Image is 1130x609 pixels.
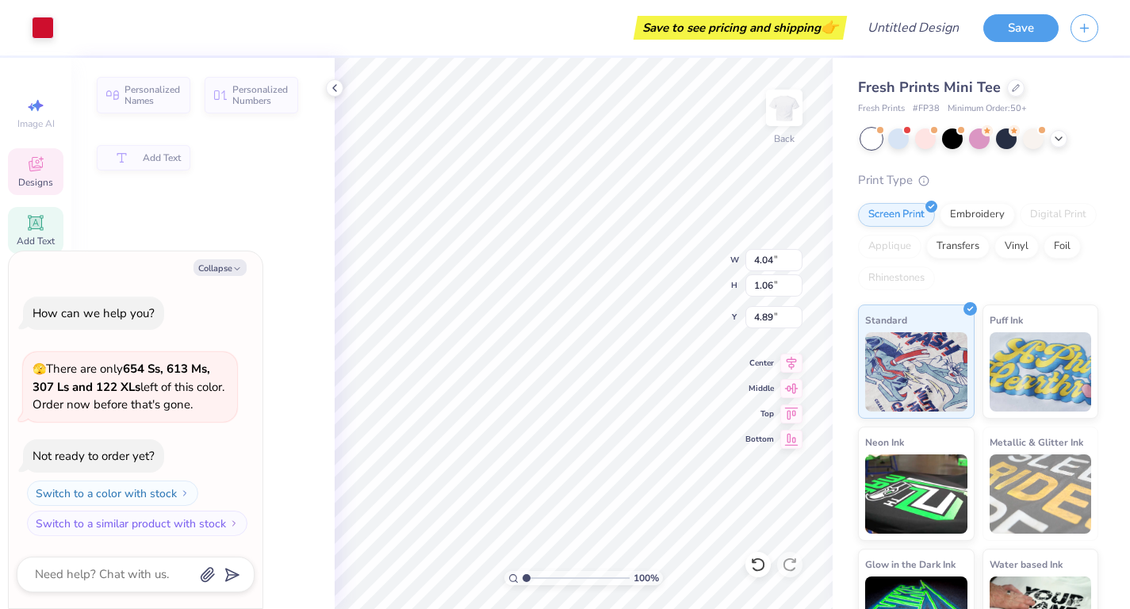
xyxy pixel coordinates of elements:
[18,176,53,189] span: Designs
[858,102,905,116] span: Fresh Prints
[638,16,843,40] div: Save to see pricing and shipping
[865,332,967,412] img: Standard
[745,408,774,419] span: Top
[193,259,247,276] button: Collapse
[990,332,1092,412] img: Puff Ink
[855,12,971,44] input: Untitled Design
[990,312,1023,328] span: Puff Ink
[983,14,1059,42] button: Save
[821,17,838,36] span: 👉
[1044,235,1081,259] div: Foil
[913,102,940,116] span: # FP38
[634,571,659,585] span: 100 %
[33,448,155,464] div: Not ready to order yet?
[33,361,210,395] strong: 654 Ss, 613 Ms, 307 Ls and 122 XLs
[27,481,198,506] button: Switch to a color with stock
[33,362,46,377] span: 🫣
[865,454,967,534] img: Neon Ink
[768,92,800,124] img: Back
[745,434,774,445] span: Bottom
[774,132,795,146] div: Back
[232,84,289,106] span: Personalized Numbers
[33,305,155,321] div: How can we help you?
[940,203,1015,227] div: Embroidery
[33,361,224,412] span: There are only left of this color. Order now before that's gone.
[1020,203,1097,227] div: Digital Print
[858,266,935,290] div: Rhinestones
[990,556,1063,573] span: Water based Ink
[180,488,190,498] img: Switch to a color with stock
[27,511,247,536] button: Switch to a similar product with stock
[858,78,1001,97] span: Fresh Prints Mini Tee
[994,235,1039,259] div: Vinyl
[17,235,55,247] span: Add Text
[990,454,1092,534] img: Metallic & Glitter Ink
[865,434,904,450] span: Neon Ink
[926,235,990,259] div: Transfers
[948,102,1027,116] span: Minimum Order: 50 +
[745,358,774,369] span: Center
[865,312,907,328] span: Standard
[17,117,55,130] span: Image AI
[990,434,1083,450] span: Metallic & Glitter Ink
[858,235,921,259] div: Applique
[143,152,181,163] span: Add Text
[124,84,181,106] span: Personalized Names
[229,519,239,528] img: Switch to a similar product with stock
[865,556,956,573] span: Glow in the Dark Ink
[858,171,1098,190] div: Print Type
[745,383,774,394] span: Middle
[858,203,935,227] div: Screen Print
